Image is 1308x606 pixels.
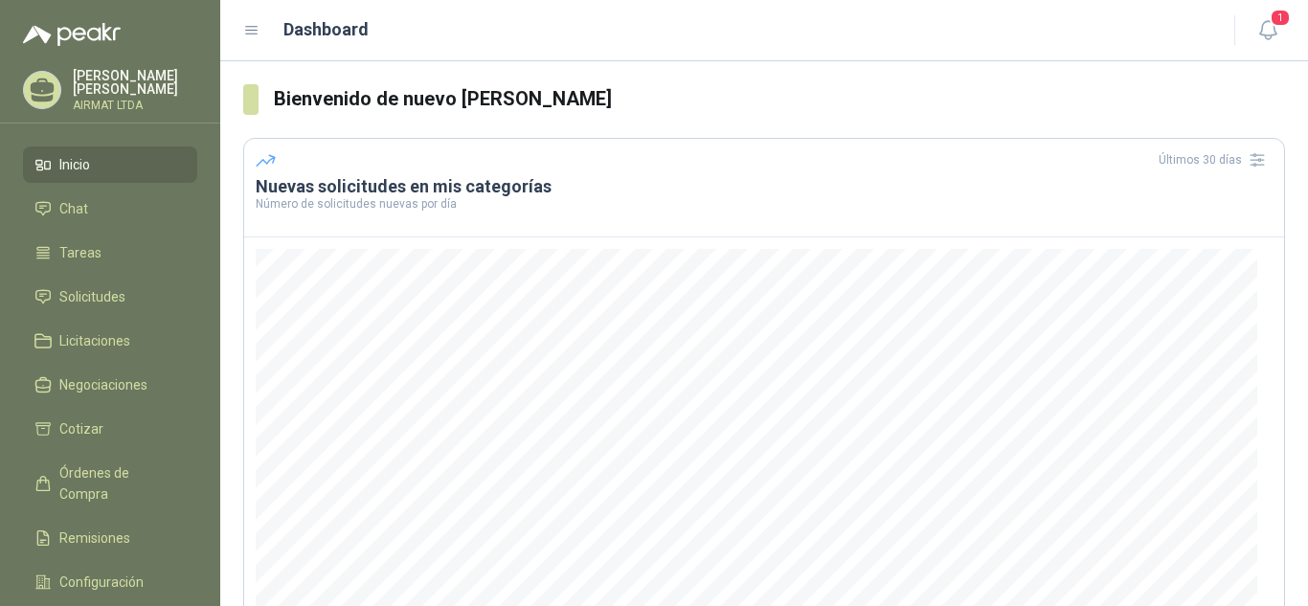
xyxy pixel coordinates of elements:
[23,146,197,183] a: Inicio
[23,323,197,359] a: Licitaciones
[23,564,197,600] a: Configuración
[59,198,88,219] span: Chat
[23,235,197,271] a: Tareas
[23,367,197,403] a: Negociaciones
[59,154,90,175] span: Inicio
[59,462,179,505] span: Órdenes de Compra
[274,84,1285,114] h3: Bienvenido de nuevo [PERSON_NAME]
[256,198,1273,210] p: Número de solicitudes nuevas por día
[1159,145,1273,175] div: Últimos 30 días
[59,374,147,395] span: Negociaciones
[73,69,197,96] p: [PERSON_NAME] [PERSON_NAME]
[23,23,121,46] img: Logo peakr
[283,16,369,43] h1: Dashboard
[256,175,1273,198] h3: Nuevas solicitudes en mis categorías
[23,279,197,315] a: Solicitudes
[1270,9,1291,27] span: 1
[59,330,130,351] span: Licitaciones
[1251,13,1285,48] button: 1
[59,418,103,439] span: Cotizar
[59,286,125,307] span: Solicitudes
[59,572,144,593] span: Configuración
[23,191,197,227] a: Chat
[59,527,130,549] span: Remisiones
[23,455,197,512] a: Órdenes de Compra
[59,242,101,263] span: Tareas
[23,411,197,447] a: Cotizar
[73,100,197,111] p: AIRMAT LTDA
[23,520,197,556] a: Remisiones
